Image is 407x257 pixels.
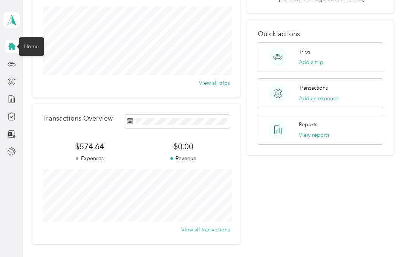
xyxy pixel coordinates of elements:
button: Add an expense [299,95,338,102]
p: Transactions [299,84,328,92]
p: Expenses [43,155,136,162]
div: Home [19,37,44,56]
span: $574.64 [43,141,136,152]
button: View all trips [199,79,230,87]
button: View reports [299,131,329,139]
button: View all transactions [181,226,230,234]
p: Trips [299,48,310,56]
p: Reports [299,121,317,128]
p: Transactions Overview [43,115,113,122]
p: Revenue [136,155,230,162]
button: Add a trip [299,58,323,66]
p: Quick actions [258,30,384,38]
iframe: Everlance-gr Chat Button Frame [365,215,407,257]
span: $0.00 [136,141,230,152]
